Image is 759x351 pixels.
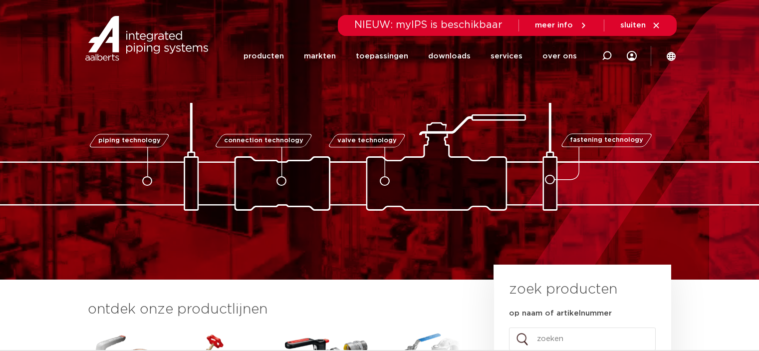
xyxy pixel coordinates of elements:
a: over ons [542,36,577,76]
span: NIEUW: myIPS is beschikbaar [354,20,503,30]
div: my IPS [627,36,637,76]
span: meer info [535,21,573,29]
label: op naam of artikelnummer [509,309,612,319]
nav: Menu [244,36,577,76]
span: sluiten [620,21,646,29]
a: markten [304,36,336,76]
span: connection technology [224,137,303,144]
a: meer info [535,21,588,30]
a: services [491,36,522,76]
a: downloads [428,36,471,76]
h3: ontdek onze productlijnen [88,300,460,320]
span: piping technology [98,137,161,144]
a: producten [244,36,284,76]
input: zoeken [509,328,656,351]
a: toepassingen [356,36,408,76]
span: valve technology [337,137,397,144]
h3: zoek producten [509,280,617,300]
a: sluiten [620,21,661,30]
span: fastening technology [570,137,643,144]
